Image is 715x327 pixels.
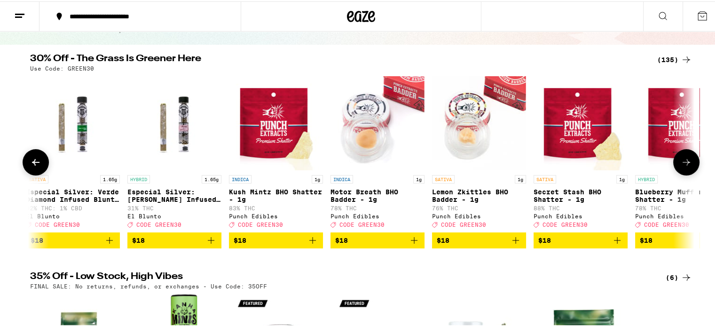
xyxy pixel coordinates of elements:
p: SATIVA [432,174,455,182]
img: El Blunto - Especial Silver: Rosa Diamond Infused Blunt - 1.65g [127,75,221,169]
span: CODE GREEN30 [542,220,588,226]
div: Punch Edibles [330,212,424,218]
p: Especial Silver: [PERSON_NAME] Infused Blunt - 1.65g [127,187,221,202]
p: 78% THC [330,204,424,210]
span: $18 [437,235,449,243]
p: 1.65g [202,174,221,182]
h2: 35% Off - Low Stock, High Vibes [30,271,646,282]
a: Open page for Kush Mintz BHO Shatter - 1g from Punch Edibles [229,75,323,231]
a: Open page for Lemon Zkittles BHO Badder - 1g from Punch Edibles [432,75,526,231]
span: Hi. Need any help? [6,7,68,14]
span: $18 [234,235,246,243]
img: Punch Edibles - Motor Breath BHO Badder - 1g [330,75,424,169]
button: Add to bag [330,231,424,247]
img: El Blunto - Especial Silver: Verde Diamond Infused Blunt - 1.65g [26,75,120,169]
p: Use Code: GREEN30 [30,64,94,70]
h2: 30% Off - The Grass Is Greener Here [30,53,646,64]
span: CODE GREEN30 [136,220,181,226]
a: Open page for Especial Silver: Rosa Diamond Infused Blunt - 1.65g from El Blunto [127,75,221,231]
p: Motor Breath BHO Badder - 1g [330,187,424,202]
p: 1g [616,174,628,182]
a: (135) [657,53,692,64]
a: Open page for Motor Breath BHO Badder - 1g from Punch Edibles [330,75,424,231]
p: SATIVA [534,174,556,182]
p: FINAL SALE: No returns, refunds, or exchanges - Use Code: 35OFF [30,282,267,288]
p: Kush Mintz BHO Shatter - 1g [229,187,323,202]
a: Open page for Secret Stash BHO Shatter - 1g from Punch Edibles [534,75,628,231]
div: Punch Edibles [534,212,628,218]
p: SATIVA [26,174,48,182]
p: INDICA [229,174,251,182]
img: Punch Edibles - Lemon Zkittles BHO Badder - 1g [432,75,526,169]
span: CODE GREEN30 [339,220,385,226]
span: CODE GREEN30 [441,220,486,226]
span: CODE GREEN30 [35,220,80,226]
button: Add to bag [432,231,526,247]
div: El Blunto [127,212,221,218]
p: 1g [413,174,424,182]
p: 1g [515,174,526,182]
span: $18 [538,235,551,243]
p: INDICA [330,174,353,182]
p: HYBRID [127,174,150,182]
p: 31% THC [127,204,221,210]
p: 1g [312,174,323,182]
p: 1.65g [100,174,120,182]
div: El Blunto [26,212,120,218]
span: $18 [132,235,145,243]
span: CODE GREEN30 [644,220,689,226]
p: 32% THC: 1% CBD [26,204,120,210]
p: 76% THC [432,204,526,210]
span: $18 [31,235,43,243]
p: Lemon Zkittles BHO Badder - 1g [432,187,526,202]
span: $18 [640,235,652,243]
img: Punch Edibles - Secret Stash BHO Shatter - 1g [534,75,628,169]
p: HYBRID [635,174,658,182]
a: Open page for Especial Silver: Verde Diamond Infused Blunt - 1.65g from El Blunto [26,75,120,231]
button: Add to bag [229,231,323,247]
p: Secret Stash BHO Shatter - 1g [534,187,628,202]
div: Punch Edibles [229,212,323,218]
p: 83% THC [229,204,323,210]
p: 88% THC [534,204,628,210]
button: Add to bag [534,231,628,247]
img: Punch Edibles - Kush Mintz BHO Shatter - 1g [229,75,323,169]
button: Add to bag [127,231,221,247]
span: $18 [335,235,348,243]
span: CODE GREEN30 [238,220,283,226]
button: Add to bag [26,231,120,247]
div: Punch Edibles [432,212,526,218]
a: (6) [666,271,692,282]
p: Especial Silver: Verde Diamond Infused Blunt - 1.65g [26,187,120,202]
